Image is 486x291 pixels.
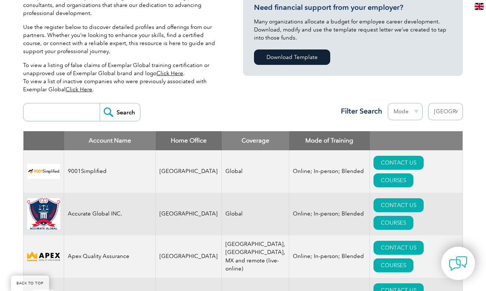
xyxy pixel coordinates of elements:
[64,150,156,193] td: 9001Simplified
[254,49,330,65] a: Download Template
[66,86,92,93] a: Click Here
[157,70,183,77] a: Click Here
[336,107,382,116] h3: Filter Search
[100,103,140,121] input: Search
[254,3,452,12] h3: Need financial support from your employer?
[23,61,221,93] p: To view a listing of false claims of Exemplar Global training certification or unapproved use of ...
[64,193,156,235] td: Accurate Global INC.
[449,254,467,273] img: contact-chat.png
[64,131,156,150] th: Account Name: activate to sort column descending
[156,131,222,150] th: Home Office: activate to sort column ascending
[289,150,370,193] td: Online; In-person; Blended
[222,235,289,278] td: [GEOGRAPHIC_DATA], [GEOGRAPHIC_DATA], MX and remote (live-online)
[373,241,424,255] a: CONTACT US
[27,198,60,230] img: a034a1f6-3919-f011-998a-0022489685a1-logo.png
[156,235,222,278] td: [GEOGRAPHIC_DATA]
[289,193,370,235] td: Online; In-person; Blended
[373,156,424,170] a: CONTACT US
[27,164,60,179] img: 37c9c059-616f-eb11-a812-002248153038-logo.png
[373,173,413,187] a: COURSES
[222,150,289,193] td: Global
[11,276,49,291] a: BACK TO TOP
[475,3,484,10] img: en
[254,18,452,42] p: Many organizations allocate a budget for employee career development. Download, modify and use th...
[289,235,370,278] td: Online; In-person; Blended
[222,131,289,150] th: Coverage: activate to sort column ascending
[222,193,289,235] td: Global
[370,131,463,150] th: : activate to sort column ascending
[156,150,222,193] td: [GEOGRAPHIC_DATA]
[27,250,60,262] img: cdfe6d45-392f-f011-8c4d-000d3ad1ee32-logo.png
[373,258,413,272] a: COURSES
[373,198,424,212] a: CONTACT US
[373,216,413,230] a: COURSES
[64,235,156,278] td: Apex Quality Assurance
[156,193,222,235] td: [GEOGRAPHIC_DATA]
[289,131,370,150] th: Mode of Training: activate to sort column ascending
[23,23,221,55] p: Use the register below to discover detailed profiles and offerings from our partners. Whether you...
